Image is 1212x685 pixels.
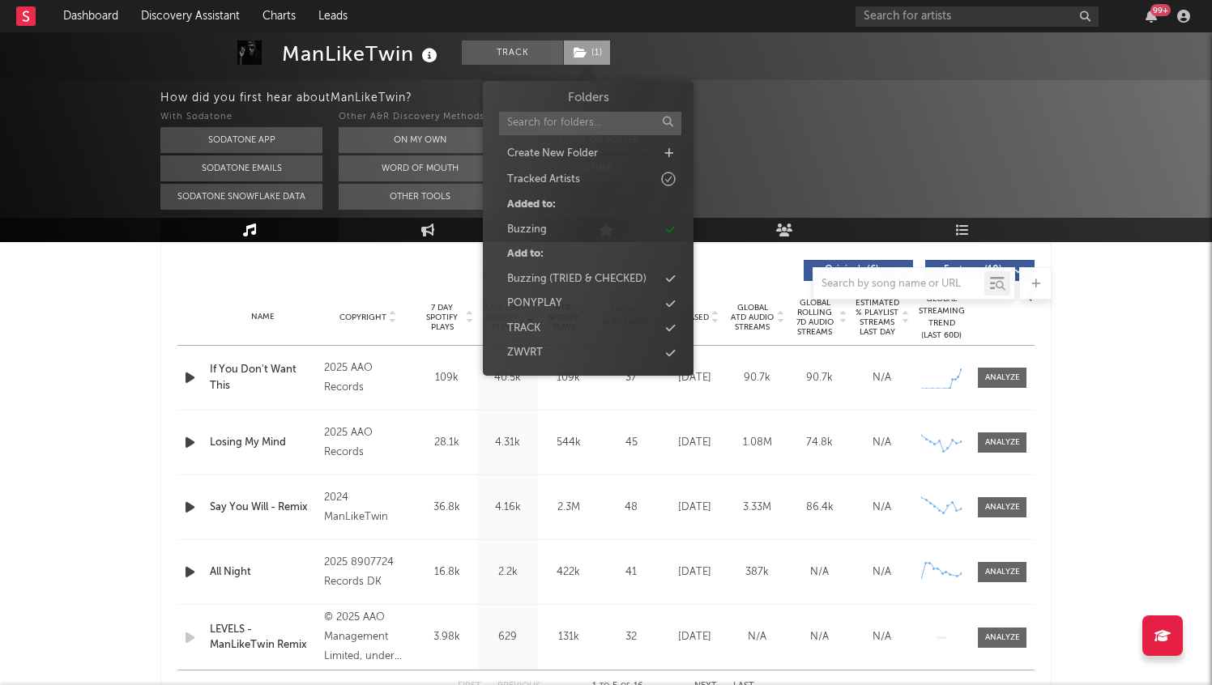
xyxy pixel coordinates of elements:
div: Added to: [507,197,556,213]
span: Last Day Spotify Plays [481,303,524,332]
div: Name [210,311,316,323]
button: Features(10) [925,260,1035,281]
div: 16.8k [420,564,473,581]
div: TRACK [507,321,540,337]
span: Global Rolling 7D Audio Streams [792,298,837,337]
div: Add to: [507,246,544,262]
div: PONYPLAY [507,296,562,312]
div: Buzzing [507,222,547,238]
a: LEVELS - ManLikeTwin Remix [210,622,316,653]
div: 45 [603,435,659,451]
button: On My Own [339,127,501,153]
span: Estimated % Playlist Streams Last Day [855,298,899,337]
span: 7 Day Spotify Plays [420,303,463,332]
div: [DATE] [668,435,722,451]
div: 4.16k [481,500,534,516]
div: 109k [420,370,473,386]
div: 41 [603,564,659,581]
div: 2025 8907724 Records DK [324,553,412,592]
div: N/A [855,370,909,386]
div: 1.08M [730,435,784,451]
div: [DATE] [668,564,722,581]
span: Copyright [339,313,386,322]
div: How did you first hear about ManLikeTwin ? [160,88,1212,108]
div: 90.7k [730,370,784,386]
div: Create New Folder [507,146,598,162]
div: 74.8k [792,435,847,451]
input: Search for folders... [499,112,681,135]
button: (1) [564,40,610,65]
button: Sodatone Emails [160,155,322,181]
a: Say You Will - Remix [210,500,316,516]
span: Features ( 10 ) [936,266,1010,275]
button: Word Of Mouth [339,155,501,181]
div: 2025 AAO Records [324,423,412,462]
div: 37 [603,370,659,386]
input: Search by song name or URL [813,278,984,291]
div: 2025 AAO Records [324,359,412,398]
button: Track [462,40,563,65]
div: ManLikeTwin [282,40,442,67]
div: 2.3M [542,500,595,516]
div: 3.98k [420,629,473,645]
div: 3.33M [730,500,784,516]
a: Losing My Mind [210,435,316,451]
div: 2024 ManLikeTwin [324,488,412,527]
div: 2.2k [481,564,534,581]
span: Originals ( 6 ) [814,266,889,275]
div: N/A [855,435,909,451]
div: N/A [855,629,909,645]
div: © 2025 AAO Management Limited, under exclusive licence to Universal Music Operations Limited [324,608,412,666]
h3: Folders [567,89,608,108]
button: 99+ [1146,10,1157,23]
div: 36.8k [420,500,473,516]
div: Other A&R Discovery Methods [339,108,501,127]
div: N/A [855,500,909,516]
span: ( 1 ) [563,40,611,65]
div: 544k [542,435,595,451]
div: 387k [730,564,784,581]
div: [DATE] [668,500,722,516]
div: Buzzing (TRIED & CHECKED) [507,271,647,287]
div: 32 [603,629,659,645]
div: N/A [792,564,847,581]
div: 90.7k [792,370,847,386]
div: Tracked Artists [507,172,580,188]
div: 131k [542,629,595,645]
div: 99 + [1150,4,1171,16]
div: 109k [542,370,595,386]
div: ZWVRT [507,345,543,361]
div: N/A [855,564,909,581]
div: [DATE] [668,629,722,645]
div: 629 [481,629,534,645]
div: N/A [792,629,847,645]
div: Global Streaming Trend (Last 60D) [917,293,966,342]
div: N/A [730,629,784,645]
button: Sodatone App [160,127,322,153]
span: Global ATD Audio Streams [730,303,775,332]
div: [DATE] [668,370,722,386]
button: Sodatone Snowflake Data [160,184,322,210]
a: All Night [210,564,316,581]
a: If You Don't Want This [210,362,316,394]
button: Other Tools [339,184,501,210]
div: 48 [603,500,659,516]
div: 40.5k [481,370,534,386]
div: With Sodatone [160,108,322,127]
div: 4.31k [481,435,534,451]
div: 28.1k [420,435,473,451]
input: Search for artists [856,6,1099,27]
div: 86.4k [792,500,847,516]
div: 422k [542,564,595,581]
button: Originals(6) [804,260,913,281]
